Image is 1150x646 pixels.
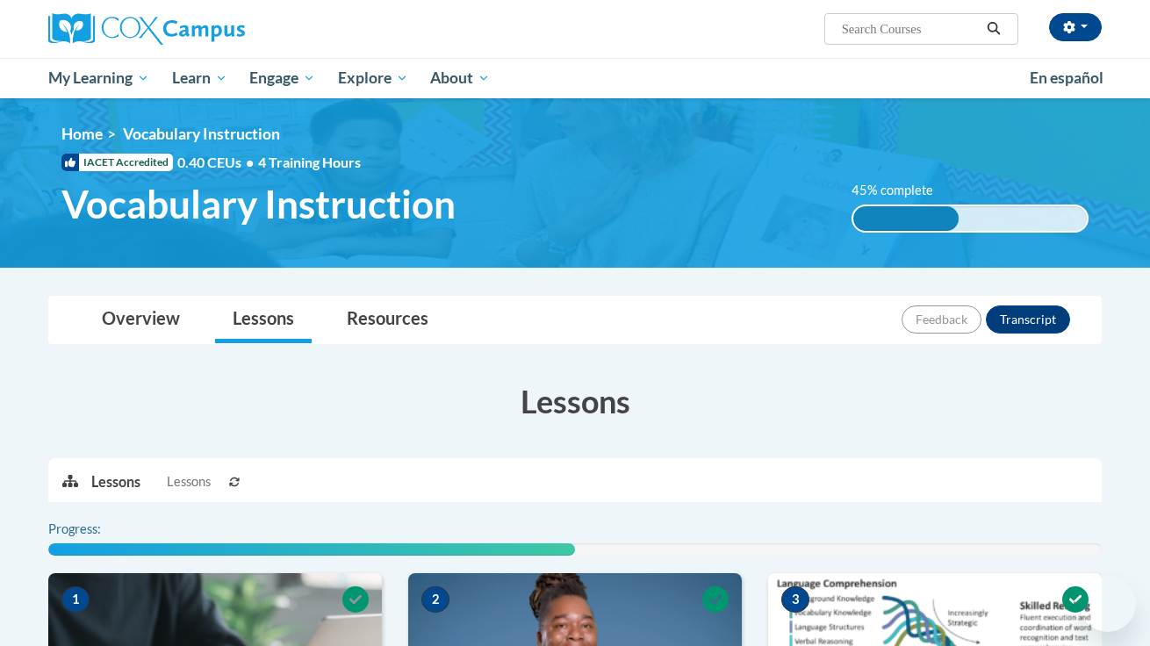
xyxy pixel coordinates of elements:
[61,125,103,143] a: Home
[246,154,254,170] span: •
[981,18,1007,39] button: Search
[1030,68,1103,87] span: En español
[37,58,161,98] a: My Learning
[48,520,149,539] label: Progress:
[61,181,456,227] span: Vocabulary Instruction
[167,472,211,492] span: Lessons
[840,18,981,39] input: Search Courses
[1080,576,1136,632] iframe: Button to launch messaging window
[84,297,198,343] a: Overview
[420,58,502,98] a: About
[22,58,1128,98] div: Main menu
[215,297,312,343] a: Lessons
[161,58,239,98] a: Learn
[61,586,90,613] span: 1
[781,586,809,613] span: 3
[48,13,382,45] a: Cox Campus
[338,68,408,89] span: Explore
[48,13,245,45] img: Cox Campus
[430,68,490,89] span: About
[421,586,449,613] span: 2
[327,58,420,98] a: Explore
[177,153,258,172] span: 0.40 CEUs
[61,154,173,171] span: IACET Accredited
[48,68,149,89] span: My Learning
[91,472,140,492] p: Lessons
[172,68,227,89] span: Learn
[249,68,315,89] span: Engage
[258,154,361,170] span: 4 Training Hours
[238,58,327,98] a: Engage
[902,305,981,334] button: Feedback
[123,125,280,143] span: Vocabulary Instruction
[1018,60,1115,97] a: En español
[48,379,1102,423] h3: Lessons
[986,305,1070,334] button: Transcript
[853,206,959,231] div: 45% complete
[1049,13,1102,41] button: Account Settings
[852,181,952,200] label: 45% complete
[329,297,446,343] a: Resources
